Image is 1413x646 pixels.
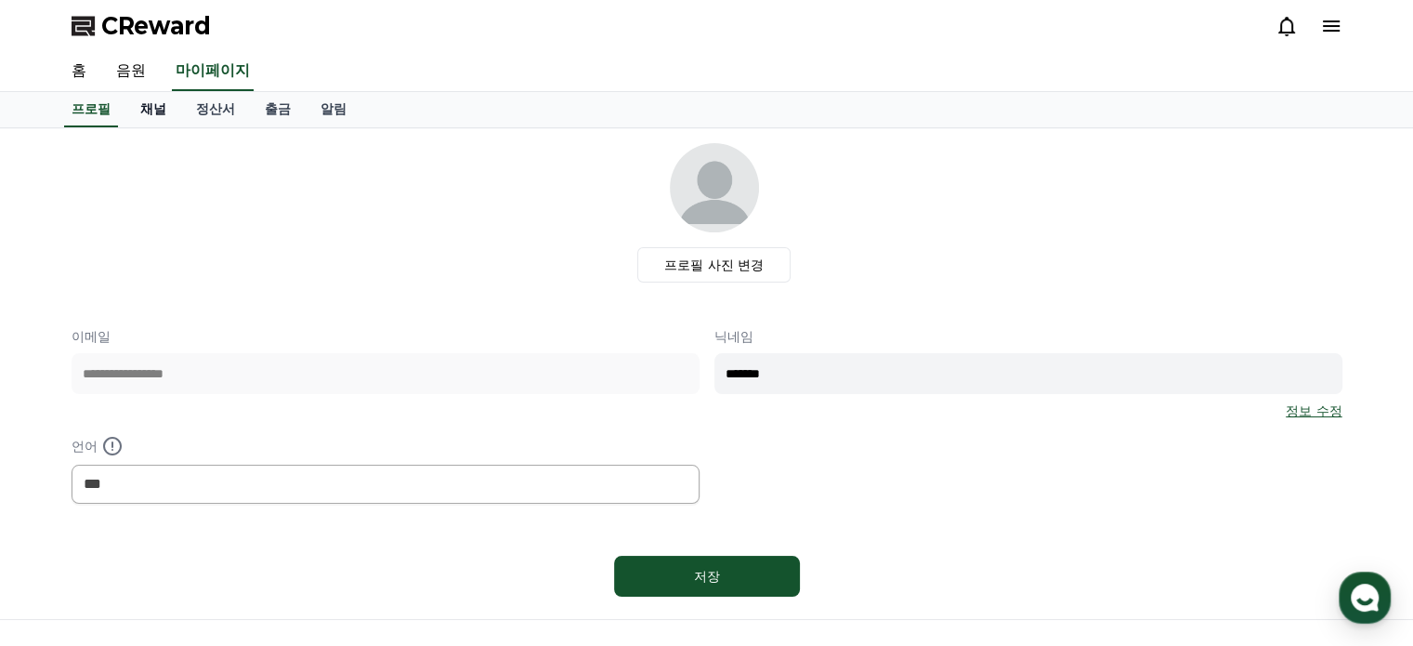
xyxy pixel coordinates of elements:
[306,92,361,127] a: 알림
[123,492,240,538] a: 대화
[170,521,192,535] span: 대화
[64,92,118,127] a: 프로필
[240,492,357,538] a: 설정
[670,143,759,232] img: profile_image
[637,247,791,283] label: 프로필 사진 변경
[59,520,70,534] span: 홈
[72,435,700,457] p: 언어
[714,327,1342,346] p: 닉네임
[101,52,161,91] a: 음원
[1286,402,1341,420] a: 정보 수정
[250,92,306,127] a: 출금
[57,52,101,91] a: 홈
[101,11,211,41] span: CReward
[651,567,763,586] div: 저장
[6,492,123,538] a: 홈
[614,556,800,597] button: 저장
[181,92,250,127] a: 정산서
[72,327,700,346] p: 이메일
[287,520,309,534] span: 설정
[125,92,181,127] a: 채널
[172,52,254,91] a: 마이페이지
[72,11,211,41] a: CReward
